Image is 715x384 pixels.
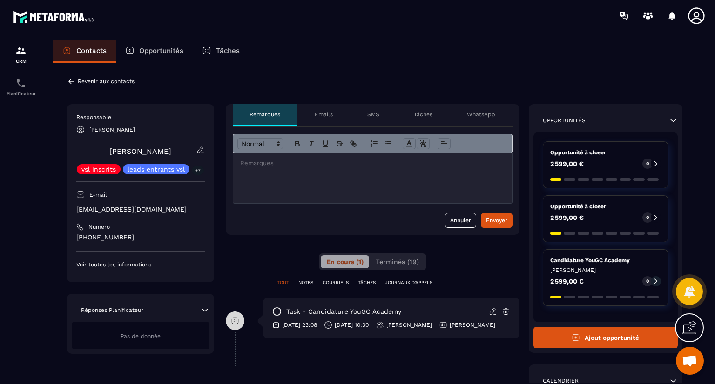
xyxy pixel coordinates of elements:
p: [EMAIL_ADDRESS][DOMAIN_NAME] [76,205,205,214]
p: +7 [192,166,204,175]
div: Ouvrir le chat [676,347,704,375]
p: Voir toutes les informations [76,261,205,268]
button: Terminés (19) [370,255,425,268]
p: 0 [646,214,649,221]
button: Ajout opportunité [533,327,678,348]
p: Réponses Planificateur [81,306,143,314]
p: Emails [315,111,333,118]
a: Tâches [193,40,249,63]
a: schedulerschedulerPlanificateur [2,71,40,103]
p: Opportunité à closer [550,203,661,210]
p: Opportunités [139,46,183,55]
p: [DATE] 23:08 [282,321,317,329]
p: E-mail [89,191,107,199]
a: [PERSON_NAME] [109,147,171,156]
span: Terminés (19) [376,258,419,265]
p: Tâches [216,46,240,55]
div: Envoyer [486,216,507,225]
p: Opportunité à closer [550,149,661,156]
p: COURRIELS [323,279,349,286]
p: leads entrants vsl [128,166,185,172]
p: Remarques [250,111,280,118]
p: Candidature YouGC Academy [550,257,661,264]
p: Opportunités [543,117,586,124]
span: En cours (1) [326,258,364,265]
p: [PHONE_NUMBER] [76,233,205,242]
p: JOURNAUX D'APPELS [385,279,432,286]
p: 2 599,00 € [550,278,584,285]
p: Numéro [88,223,110,231]
p: Revenir aux contacts [78,78,135,85]
a: Opportunités [116,40,193,63]
img: logo [13,8,97,26]
img: scheduler [15,78,27,89]
p: 2 599,00 € [550,214,584,221]
p: [PERSON_NAME] [89,126,135,133]
p: 0 [646,160,649,167]
p: [PERSON_NAME] [386,321,432,329]
p: Contacts [76,46,107,55]
a: Contacts [53,40,116,63]
img: formation [15,45,27,56]
p: SMS [367,111,379,118]
p: Responsable [76,113,205,121]
button: Envoyer [481,213,513,228]
p: TÂCHES [358,279,376,286]
p: 0 [646,278,649,285]
p: Tâches [414,111,432,118]
p: [PERSON_NAME] [550,266,661,274]
p: WhatsApp [467,111,495,118]
p: [DATE] 10:30 [335,321,369,329]
button: En cours (1) [321,255,369,268]
p: CRM [2,59,40,64]
button: Annuler [445,213,476,228]
p: [PERSON_NAME] [450,321,495,329]
p: vsl inscrits [81,166,116,172]
span: Pas de donnée [121,333,161,339]
p: task - Candidature YouGC Academy [286,307,401,316]
p: NOTES [298,279,313,286]
p: TOUT [277,279,289,286]
a: formationformationCRM [2,38,40,71]
p: Planificateur [2,91,40,96]
p: 2 599,00 € [550,160,584,167]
